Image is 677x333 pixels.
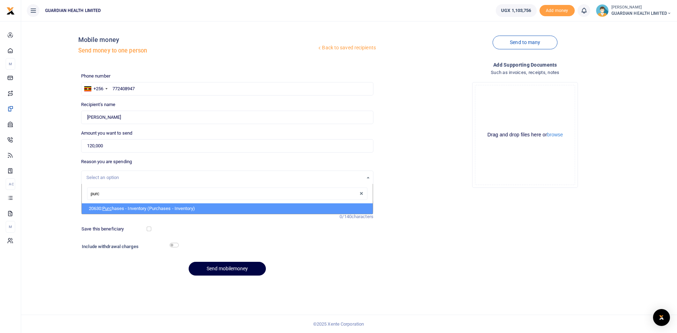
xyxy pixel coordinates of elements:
div: +256 [93,85,103,92]
input: Loading name... [81,111,373,124]
span: characters [352,214,373,219]
h4: Mobile money [78,36,317,44]
span: GUARDIAN HEALTH LIMITED [42,7,104,14]
a: UGX 1,103,756 [496,4,536,17]
input: Enter phone number [81,82,373,95]
label: Save this beneficiary [81,226,124,233]
span: Add money [539,5,575,17]
li: Ac [6,178,15,190]
li: 20630: hases - Inventory (Purchases - Inventory) [82,203,373,214]
a: Add money [539,7,575,13]
div: Uganda: +256 [81,82,110,95]
a: Send to many [493,36,557,49]
span: 0/140 [340,214,352,219]
div: Select an option [86,174,363,181]
li: M [6,221,15,233]
img: profile-user [596,4,609,17]
h5: Send money to one person [78,47,317,54]
small: [PERSON_NAME] [611,5,671,11]
label: Memo for this transaction (Your recipient will see this) [81,190,191,197]
label: Phone number [81,73,110,80]
li: Toup your wallet [539,5,575,17]
label: Reason you are spending [81,158,132,165]
li: Wallet ballance [493,4,539,17]
label: Amount you want to send [81,130,132,137]
input: UGX [81,139,373,153]
a: profile-user [PERSON_NAME] GUARDIAN HEALTH LIMITED [596,4,671,17]
img: logo-small [6,7,15,15]
a: logo-small logo-large logo-large [6,8,15,13]
h4: Such as invoices, receipts, notes [379,69,671,76]
label: Recipient's name [81,101,116,108]
input: Enter extra information [81,200,373,213]
div: Open Intercom Messenger [653,309,670,326]
div: Drag and drop files here or [475,131,575,138]
div: File Uploader [472,82,578,188]
h6: Include withdrawal charges [82,244,175,249]
span: Purc [102,206,111,211]
button: Send mobilemoney [189,262,266,276]
span: GUARDIAN HEALTH LIMITED [611,10,671,17]
button: browse [547,132,563,137]
h4: Add supporting Documents [379,61,671,69]
li: M [6,58,15,70]
span: UGX 1,103,756 [501,7,531,14]
a: Back to saved recipients [317,42,376,54]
